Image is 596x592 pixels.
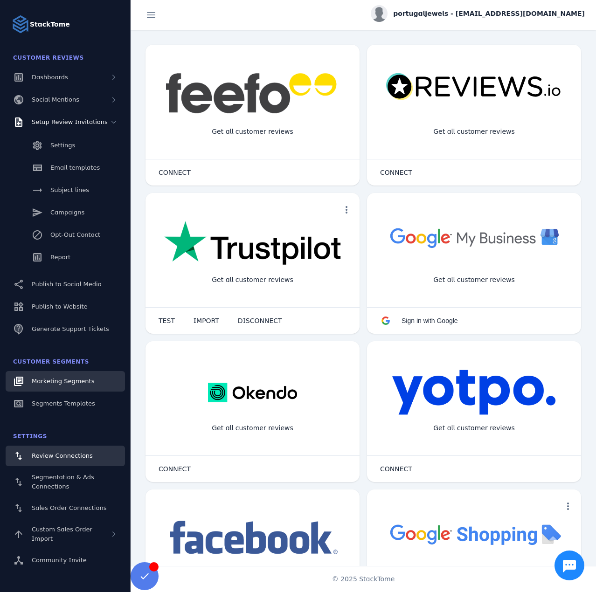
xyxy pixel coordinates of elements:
div: Get all customer reviews [204,416,301,441]
a: Generate Support Tickets [6,319,125,339]
a: Email templates [6,158,125,178]
div: Get all customer reviews [204,268,301,292]
span: Report [50,254,70,261]
button: more [559,497,577,516]
span: Opt-Out Contact [50,231,100,238]
a: Community Invite [6,550,125,571]
span: Settings [13,433,47,440]
span: Settings [50,142,75,149]
span: CONNECT [380,169,412,176]
div: Import Products from Google [419,564,529,589]
span: Review Connections [32,452,93,459]
img: profile.jpg [371,5,388,22]
img: yotpo.png [392,369,556,416]
a: Campaigns [6,202,125,223]
span: CONNECT [380,466,412,472]
div: Get all customer reviews [204,119,301,144]
button: Sign in with Google [371,311,467,330]
span: Generate Support Tickets [32,325,109,332]
a: Publish to Social Media [6,274,125,295]
span: Social Mentions [32,96,79,103]
a: Segments Templates [6,393,125,414]
img: googlebusiness.png [386,221,562,254]
div: Get all customer reviews [426,416,522,441]
span: Campaigns [50,209,84,216]
a: Marketing Segments [6,371,125,392]
img: okendo.webp [208,369,297,416]
span: Community Invite [32,557,87,564]
button: CONNECT [371,163,422,182]
div: Get all customer reviews [426,119,522,144]
a: Opt-Out Contact [6,225,125,245]
span: TEST [159,317,175,324]
span: CONNECT [159,169,191,176]
a: Settings [6,135,125,156]
img: feefo.png [164,73,341,114]
span: IMPORT [194,317,219,324]
img: trustpilot.png [164,221,341,267]
span: Sales Order Connections [32,504,106,511]
span: Customer Segments [13,358,89,365]
span: Segments Templates [32,400,95,407]
div: Get all customer reviews [426,268,522,292]
button: CONNECT [149,460,200,478]
img: facebook.png [164,517,341,559]
a: Sales Order Connections [6,498,125,518]
img: reviewsio.svg [386,73,562,101]
img: Logo image [11,15,30,34]
a: Review Connections [6,446,125,466]
span: Email templates [50,164,100,171]
span: Custom Sales Order Import [32,526,92,542]
span: DISCONNECT [238,317,282,324]
img: googleshopping.png [386,517,562,551]
span: Segmentation & Ads Connections [32,474,94,490]
span: Marketing Segments [32,378,94,385]
button: TEST [149,311,184,330]
button: DISCONNECT [229,311,291,330]
button: CONNECT [149,163,200,182]
span: portugaljewels - [EMAIL_ADDRESS][DOMAIN_NAME] [393,9,585,19]
span: Sign in with Google [402,317,458,324]
span: Subject lines [50,186,89,193]
a: Report [6,247,125,268]
a: Publish to Website [6,296,125,317]
span: CONNECT [159,466,191,472]
span: Publish to Social Media [32,281,102,288]
button: CONNECT [371,460,422,478]
button: IMPORT [184,311,229,330]
a: Segmentation & Ads Connections [6,468,125,496]
a: Subject lines [6,180,125,200]
span: Setup Review Invitations [32,118,108,125]
span: Customer Reviews [13,55,84,61]
button: more [337,200,356,219]
strong: StackTome [30,20,70,29]
button: portugaljewels - [EMAIL_ADDRESS][DOMAIN_NAME] [371,5,585,22]
span: © 2025 StackTome [332,574,395,584]
span: Publish to Website [32,303,87,310]
span: Dashboards [32,74,68,81]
